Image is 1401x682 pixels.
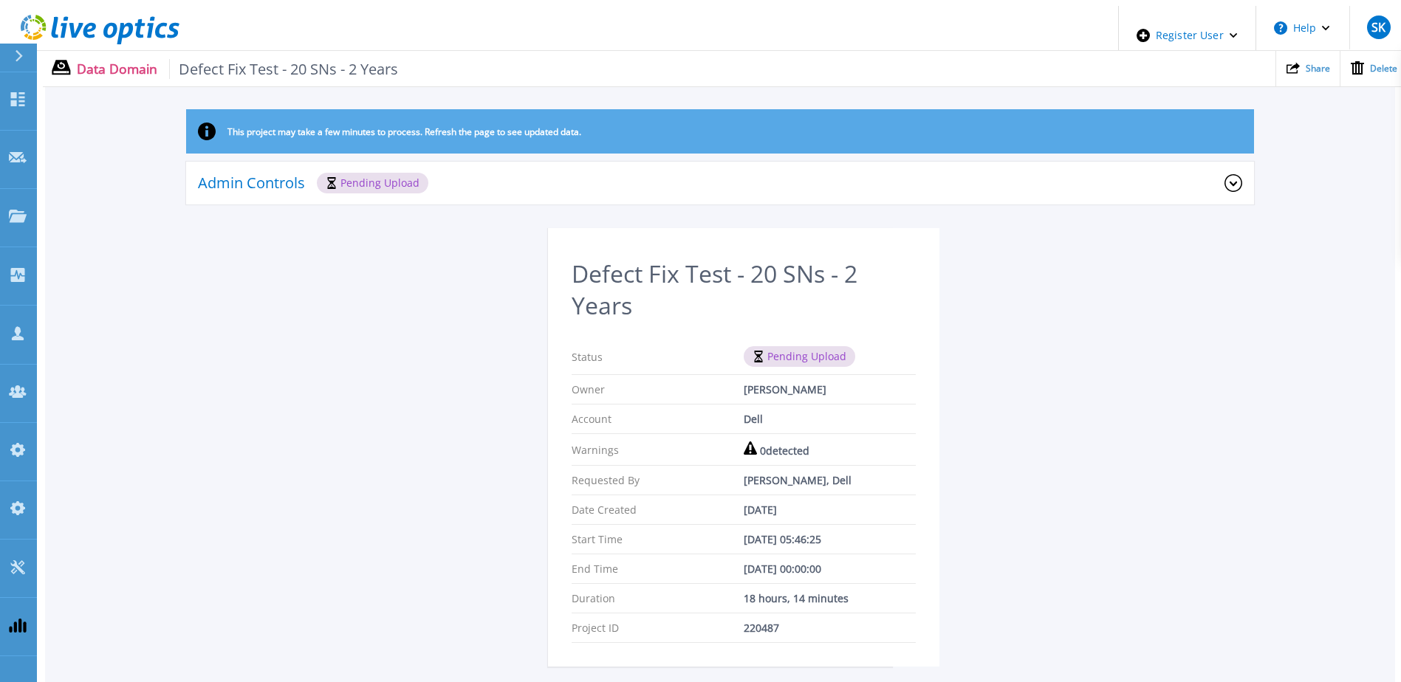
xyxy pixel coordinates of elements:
div: Register User [1119,6,1256,65]
div: [DATE] 05:46:25 [744,532,916,546]
p: Data Domain [77,59,399,79]
div: [DATE] 00:00:00 [744,562,916,576]
div: 0 detected [744,441,916,458]
div: 220487 [744,621,916,635]
div: Pending Upload [744,346,855,367]
p: Owner [572,382,744,396]
p: Requested By [572,473,744,487]
p: Account [572,412,744,426]
span: SK [1371,21,1385,33]
p: Admin Controls [198,176,305,190]
p: Start Time [572,532,744,546]
div: [DATE] [744,503,916,517]
span: Share [1306,64,1330,73]
p: Project ID [572,621,744,635]
p: This project may take a few minutes to process. Refresh the page to see updated data. [227,126,581,137]
p: Warnings [572,441,744,458]
p: Duration [572,591,744,605]
div: [PERSON_NAME], Dell [744,473,916,487]
h2: Defect Fix Test - 20 SNs - 2 Years [572,258,916,321]
div: Pending Upload [317,173,428,193]
p: Status [572,346,744,367]
span: Defect Fix Test - 20 SNs - 2 Years [169,59,399,79]
span: Delete [1370,64,1397,73]
p: Date Created [572,503,744,517]
button: Help [1256,6,1349,50]
div: Dell [744,412,916,426]
div: [PERSON_NAME] [744,382,916,396]
div: 18 hours, 14 minutes [744,591,916,605]
p: End Time [572,562,744,576]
